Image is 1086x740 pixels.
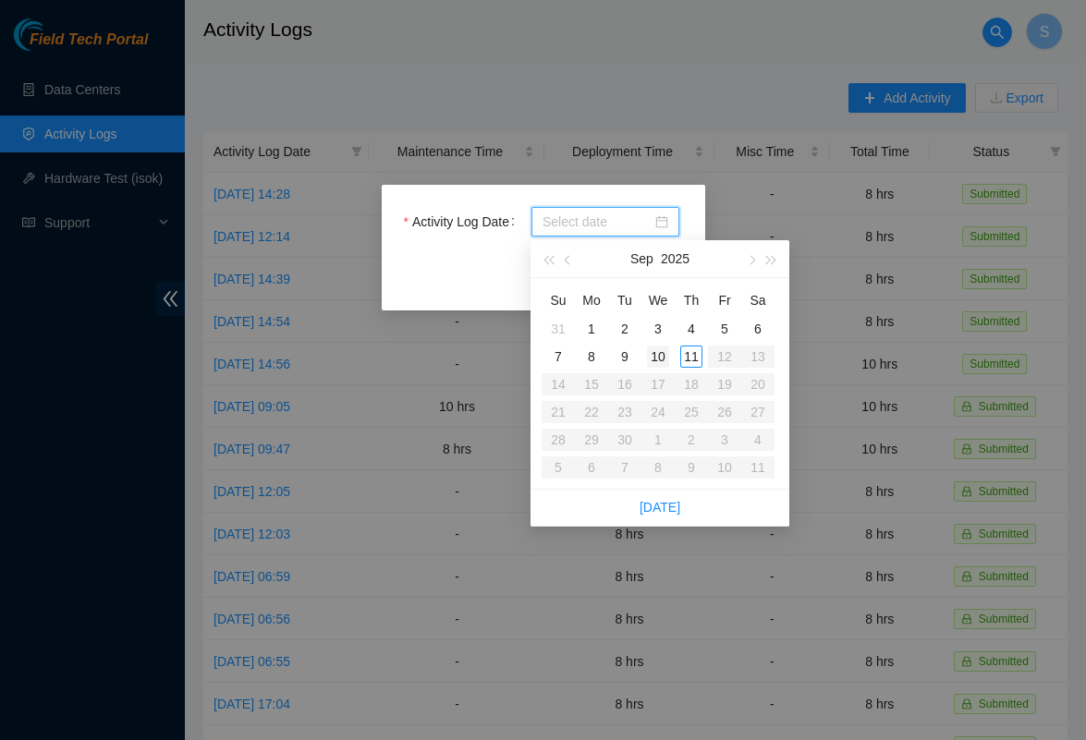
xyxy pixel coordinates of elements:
[675,285,708,315] th: Th
[580,346,603,368] div: 8
[641,315,675,343] td: 2025-09-03
[680,318,702,340] div: 4
[708,285,741,315] th: Fr
[404,207,522,237] label: Activity Log Date
[647,346,669,368] div: 10
[608,343,641,370] td: 2025-09-09
[542,315,575,343] td: 2025-08-31
[641,343,675,370] td: 2025-09-10
[608,285,641,315] th: Tu
[580,318,603,340] div: 1
[575,285,608,315] th: Mo
[542,343,575,370] td: 2025-09-07
[575,315,608,343] td: 2025-09-01
[661,240,689,277] button: 2025
[747,318,769,340] div: 6
[614,318,636,340] div: 2
[614,346,636,368] div: 9
[741,285,775,315] th: Sa
[675,343,708,370] td: 2025-09-11
[680,346,702,368] div: 11
[640,500,680,515] a: [DATE]
[575,343,608,370] td: 2025-09-08
[714,318,736,340] div: 5
[608,315,641,343] td: 2025-09-02
[708,315,741,343] td: 2025-09-05
[630,240,653,277] button: Sep
[547,318,569,340] div: 31
[741,315,775,343] td: 2025-09-06
[641,285,675,315] th: We
[543,212,652,232] input: Activity Log Date
[675,315,708,343] td: 2025-09-04
[547,346,569,368] div: 7
[542,285,575,315] th: Su
[647,318,669,340] div: 3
